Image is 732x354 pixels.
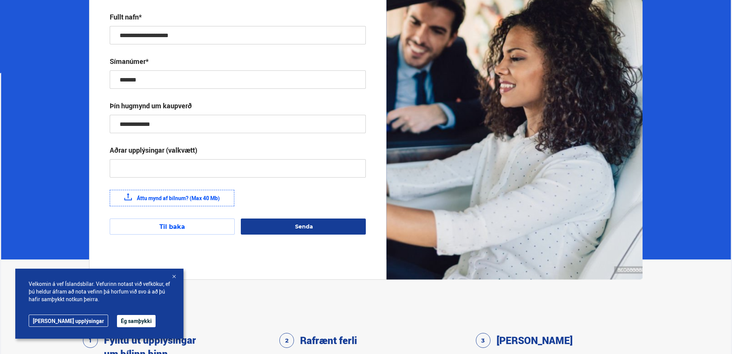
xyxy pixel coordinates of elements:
[110,219,235,235] button: Til baka
[29,280,170,303] span: Velkomin á vef Íslandsbílar. Vefurinn notast við vefkökur, ef þú heldur áfram að nota vefinn þá h...
[6,3,29,26] button: Opna LiveChat spjallviðmót
[29,315,108,327] a: [PERSON_NAME] upplýsingar
[300,333,357,347] h3: Rafrænt ferli
[110,145,197,155] div: Aðrar upplýsingar (valkvætt)
[110,12,142,21] div: Fullt nafn*
[110,57,149,66] div: Símanúmer*
[497,333,573,347] h3: [PERSON_NAME]
[117,315,156,327] button: Ég samþykki
[110,190,234,206] label: Áttu mynd af bílnum? (Max 40 Mb)
[110,101,192,110] div: Þín hugmynd um kaupverð
[241,219,366,235] button: Senda
[295,223,313,230] span: Senda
